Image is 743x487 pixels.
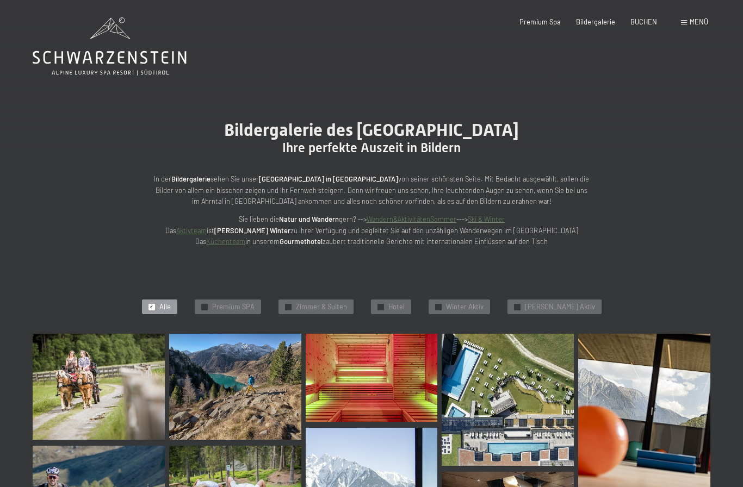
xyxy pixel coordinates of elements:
[33,334,165,439] img: Bildergalerie
[388,302,405,312] span: Hotel
[442,334,574,466] img: Bildergalerie
[286,304,290,310] span: ✓
[279,215,339,223] strong: Natur und Wandern
[259,174,398,183] strong: [GEOGRAPHIC_DATA] in [GEOGRAPHIC_DATA]
[367,215,456,223] a: Wandern&AktivitätenSommer
[224,120,519,140] span: Bildergalerie des [GEOGRAPHIC_DATA]
[176,226,207,235] a: Aktivteam
[150,304,153,310] span: ✓
[282,140,461,155] span: Ihre perfekte Auszeit in Bildern
[436,304,440,310] span: ✓
[154,214,589,247] p: Sie lieben die gern? --> ---> Das ist zu Ihrer Verfügung und begleitet Sie auf den unzähligen Wan...
[515,304,519,310] span: ✓
[159,302,171,312] span: Alle
[379,304,382,310] span: ✓
[525,302,595,312] span: [PERSON_NAME] Aktiv
[306,334,438,422] img: Bildergalerie
[446,302,484,312] span: Winter Aktiv
[280,237,323,246] strong: Gourmethotel
[212,302,255,312] span: Premium SPA
[576,17,615,26] a: Bildergalerie
[690,17,708,26] span: Menü
[296,302,347,312] span: Zimmer & Suiten
[169,334,301,439] img: Bildergalerie
[468,215,505,223] a: Ski & Winter
[630,17,657,26] a: BUCHEN
[214,226,290,235] strong: [PERSON_NAME] Winter
[206,237,245,246] a: Küchenteam
[171,174,210,183] strong: Bildergalerie
[154,173,589,207] p: In der sehen Sie unser von seiner schönsten Seite. Mit Bedacht ausgewählt, sollen die Bilder von ...
[202,304,206,310] span: ✓
[519,17,561,26] a: Premium Spa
